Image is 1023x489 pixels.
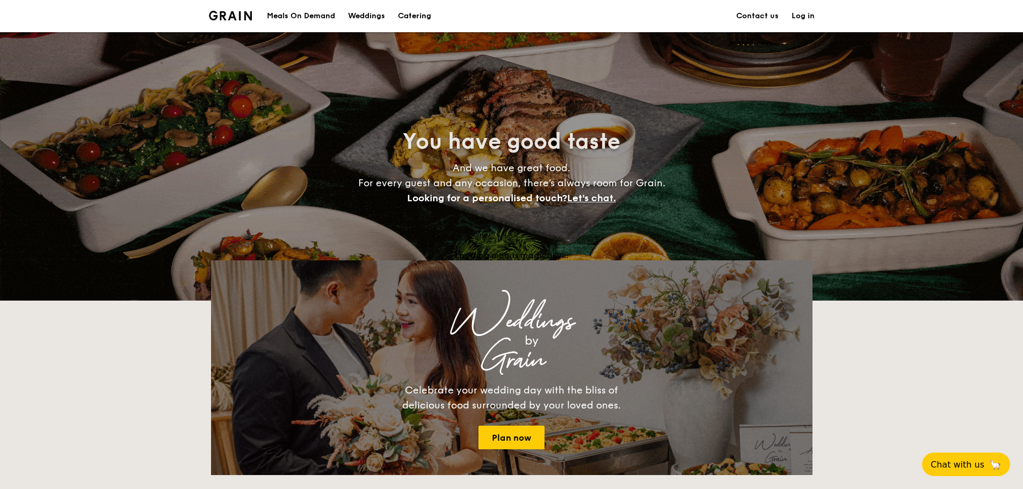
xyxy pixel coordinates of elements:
span: Chat with us [931,459,984,470]
img: Grain [209,11,252,20]
span: Looking for a personalised touch? [407,192,567,204]
div: Weddings [306,312,718,331]
span: You have good taste [403,129,620,155]
a: Logotype [209,11,252,20]
div: Celebrate your wedding day with the bliss of delicious food surrounded by your loved ones. [391,383,633,413]
div: Grain [306,351,718,370]
div: Loading menus magically... [211,250,812,260]
a: Plan now [478,426,545,449]
span: And we have great food. For every guest and any occasion, there’s always room for Grain. [358,162,665,204]
button: Chat with us🦙 [922,452,1010,476]
div: by [345,331,718,351]
span: Let's chat. [567,192,616,204]
span: 🦙 [989,458,1002,471]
